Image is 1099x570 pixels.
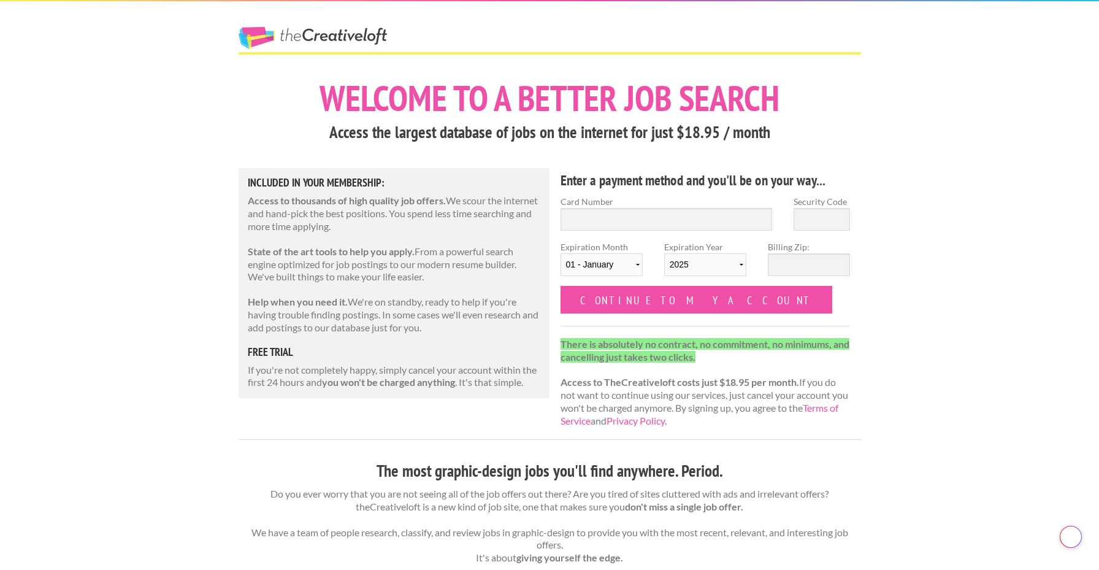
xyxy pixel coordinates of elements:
[664,241,746,286] label: Expiration Year
[248,296,541,334] p: We're on standby, ready to help if you're having trouble finding postings. In some cases we'll ev...
[768,241,850,253] label: Billing Zip:
[248,194,541,233] p: We scour the internet and hand-pick the best positions. You spend less time searching and more ti...
[516,552,623,563] strong: giving yourself the edge.
[561,338,849,363] strong: There is absolutely no contract, no commitment, no minimums, and cancelling just takes two clicks.
[561,253,643,276] select: Expiration Month
[248,347,541,358] h5: free trial
[239,460,861,483] h3: The most graphic-design jobs you'll find anywhere. Period.
[239,27,387,49] a: The Creative Loft
[561,171,851,190] h4: Enter a payment method and you'll be on your way...
[248,364,541,390] p: If you're not completely happy, simply cancel your account within the first 24 hours and . It's t...
[664,253,746,276] select: Expiration Year
[561,402,838,426] a: Terms of Service
[239,121,861,144] h3: Access the largest database of jobs on the internet for just $18.95 / month
[607,415,665,426] a: Privacy Policy
[625,501,743,512] strong: don't miss a single job offer.
[561,286,833,314] input: Continue to my account
[794,195,850,208] label: Security Code
[239,488,861,564] p: Do you ever worry that you are not seeing all of the job offers out there? Are you tired of sites...
[561,338,851,428] p: If you do not want to continue using our services, just cancel your account you won't be charged ...
[561,376,799,388] strong: Access to TheCreativeloft costs just $18.95 per month.
[248,177,541,188] h5: Included in Your Membership:
[561,241,643,286] label: Expiration Month
[322,376,455,388] strong: you won't be charged anything
[248,245,415,257] strong: State of the art tools to help you apply.
[248,245,541,283] p: From a powerful search engine optimized for job postings to our modern resume builder. We've buil...
[561,195,773,208] label: Card Number
[248,296,348,307] strong: Help when you need it.
[248,194,446,206] strong: Access to thousands of high quality job offers.
[239,80,861,116] h1: Welcome to a better job search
